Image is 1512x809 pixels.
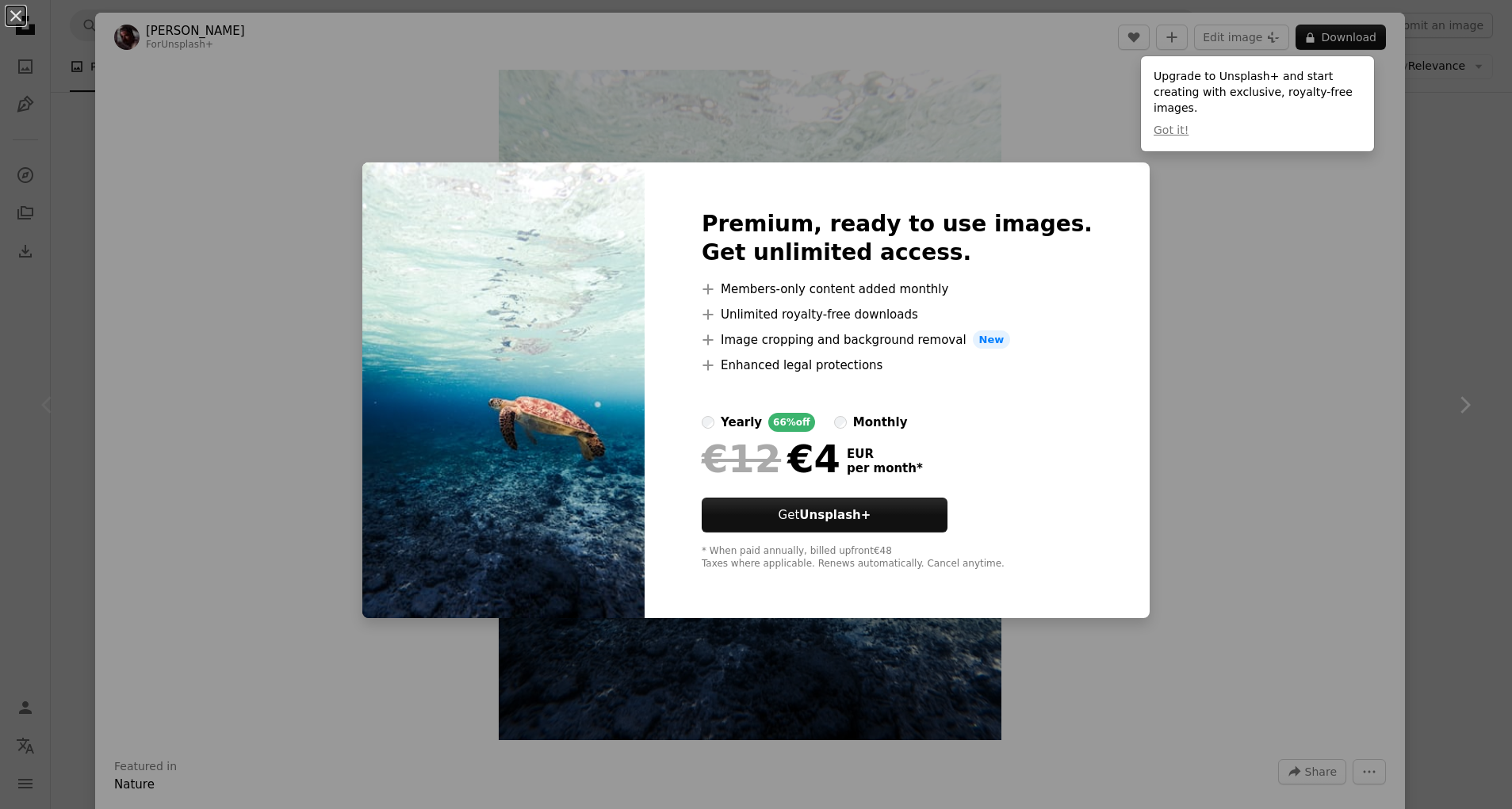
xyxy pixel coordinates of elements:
li: Image cropping and background removal [702,330,1093,349]
h2: Premium, ready to use images. Get unlimited access. [702,210,1093,267]
div: Upgrade to Unsplash+ and start creating with exclusive, royalty-free images. [1141,56,1374,151]
li: Unlimited royalty-free downloads [702,305,1093,324]
span: €12 [702,438,781,479]
span: EUR [847,447,923,461]
span: New [973,330,1011,349]
strong: Unsplash+ [799,508,871,522]
li: Members-only content added monthly [702,280,1093,299]
span: per month * [847,461,923,475]
button: Got it! [1154,123,1189,139]
li: Enhanced legal protections [702,356,1093,375]
input: yearly66%off [702,416,714,429]
div: yearly [721,413,762,432]
div: monthly [853,413,908,432]
input: monthly [834,416,847,429]
img: premium_photo-1669842162407-abfc5f9e981e [362,162,645,619]
div: * When paid annually, billed upfront €48 Taxes where applicable. Renews automatically. Cancel any... [702,545,1093,570]
div: 66% off [768,413,815,432]
button: GetUnsplash+ [702,498,947,532]
div: €4 [702,438,840,479]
